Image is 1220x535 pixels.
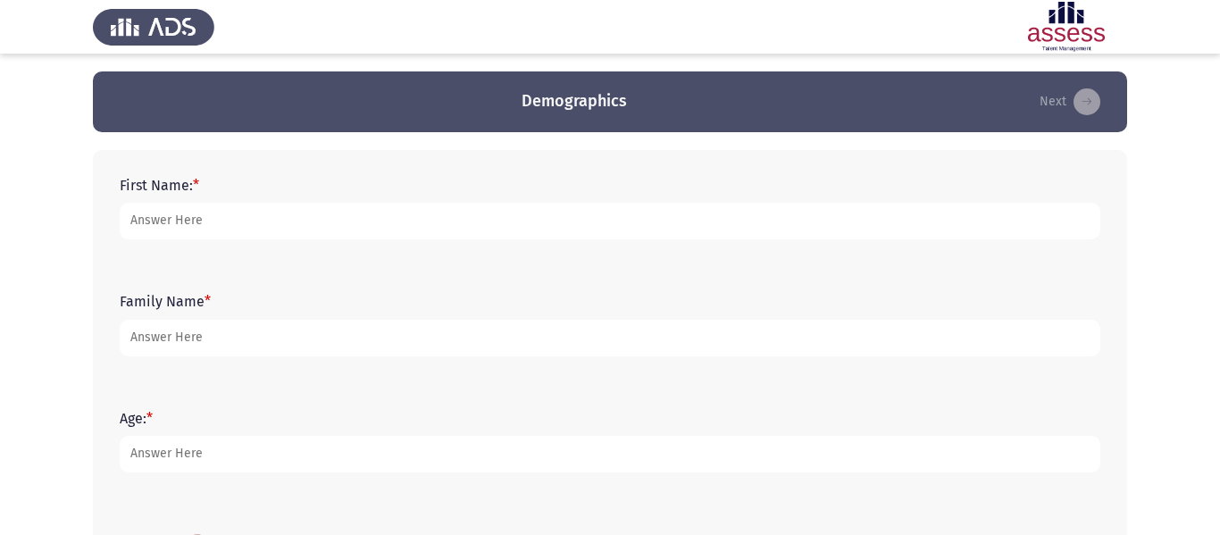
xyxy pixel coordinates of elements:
img: Assessment logo of ASSESS English Language Assessment (3 Module) (Ad - IB) [1006,2,1127,52]
input: add answer text [120,203,1100,239]
label: Age: [120,410,153,427]
h3: Demographics [522,90,627,113]
img: Assess Talent Management logo [93,2,214,52]
input: add answer text [120,436,1100,472]
label: Family Name [120,293,211,310]
label: First Name: [120,177,199,194]
input: add answer text [120,320,1100,356]
button: load next page [1034,88,1106,116]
